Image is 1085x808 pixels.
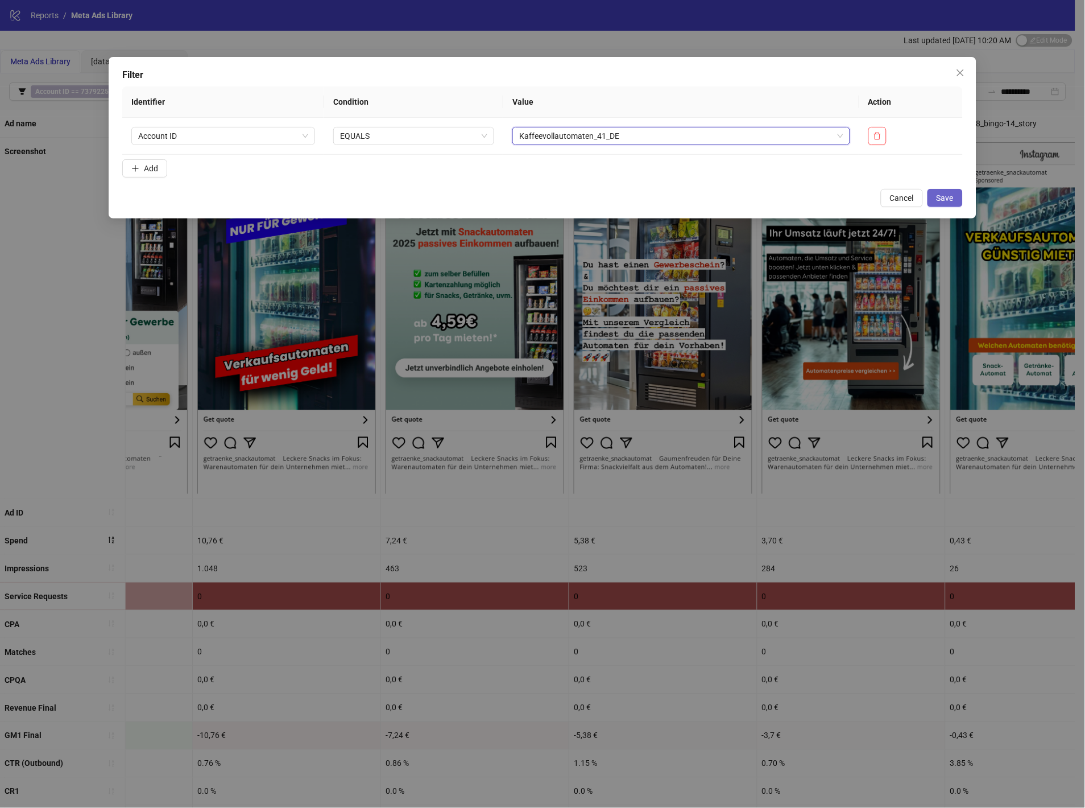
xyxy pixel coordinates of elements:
span: Kaffeevollautomaten_41_DE [519,127,843,145]
div: Filter [122,68,963,82]
span: Account ID [138,127,308,145]
button: Add [122,159,167,178]
span: delete [873,132,881,140]
button: Close [951,64,970,82]
span: Cancel [890,193,914,203]
span: Add [144,164,158,173]
span: close [956,68,965,77]
button: Save [927,189,963,207]
th: Action [859,86,963,118]
span: Save [937,193,954,203]
button: Cancel [881,189,923,207]
th: Condition [324,86,503,118]
th: Value [503,86,859,118]
span: EQUALS [340,127,487,145]
span: plus [131,164,139,172]
th: Identifier [122,86,324,118]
